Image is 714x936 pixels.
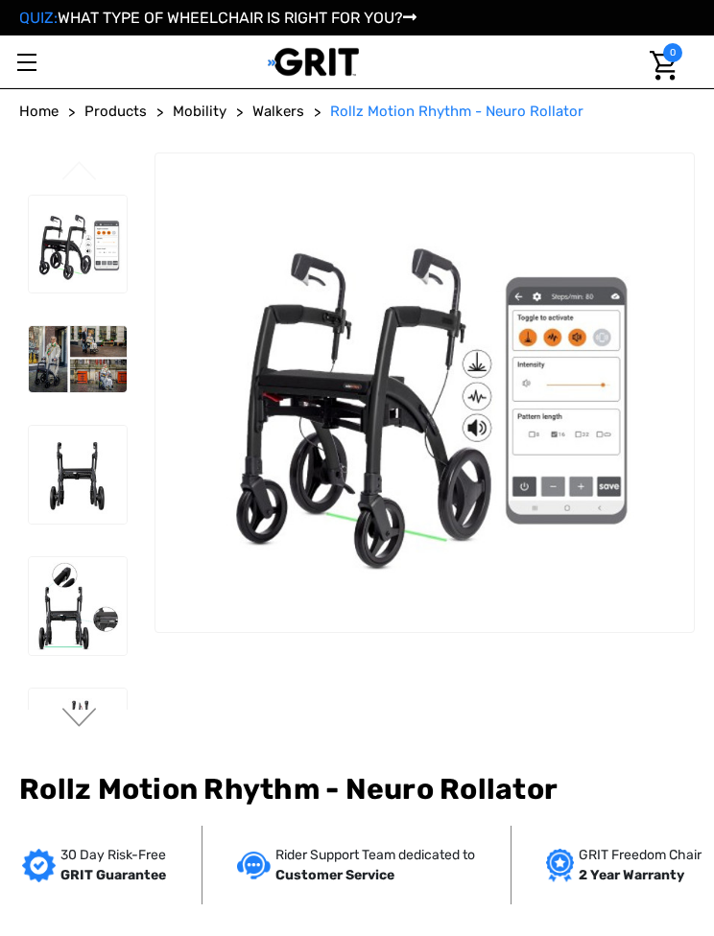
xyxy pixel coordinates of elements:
a: Mobility [173,101,226,123]
img: Cart [650,51,678,81]
span: Products [84,103,147,120]
strong: 2 Year Warranty [579,867,684,883]
a: Cart with 0 items [638,35,682,96]
img: Grit freedom [546,849,574,882]
img: Rollz Motion Rhythm - Neuro Rollator [29,689,127,786]
span: Home [19,103,59,120]
a: Rollz Motion Rhythm - Neuro Rollator [330,101,583,123]
img: Rollz Motion Rhythm - Neuro Rollator [29,196,127,293]
img: Customer service [237,852,271,879]
span: 0 [663,43,682,62]
strong: GRIT Guarantee [60,867,166,883]
img: GRIT All-Terrain Wheelchair and Mobility Equipment [268,47,359,77]
img: Rollz Motion Rhythm - Neuro Rollator [29,557,127,655]
span: Toggle menu [17,61,36,63]
img: GRIT Guarantee [22,849,56,882]
span: QUIZ: [19,9,58,27]
p: GRIT Freedom Chair [579,845,702,865]
a: Products [84,101,147,123]
p: 30 Day Risk-Free [60,845,166,865]
a: QUIZ:WHAT TYPE OF WHEELCHAIR IS RIGHT FOR YOU? [19,9,416,27]
img: Rollz Motion Rhythm - Neuro Rollator [29,426,127,524]
span: Mobility [173,103,226,120]
p: Rider Support Team dedicated to [275,845,475,865]
a: Walkers [252,101,304,123]
nav: Breadcrumb [19,101,695,123]
h1: Rollz Motion Rhythm - Neuro Rollator [19,772,695,807]
span: Rollz Motion Rhythm - Neuro Rollator [330,103,583,120]
span: Walkers [252,103,304,120]
button: Go to slide 2 of 2 [59,161,100,184]
strong: Customer Service [275,867,394,883]
a: Home [19,101,59,123]
img: Rollz Motion Rhythm - Neuro Rollator [29,326,127,392]
button: Go to slide 2 of 2 [59,708,100,731]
